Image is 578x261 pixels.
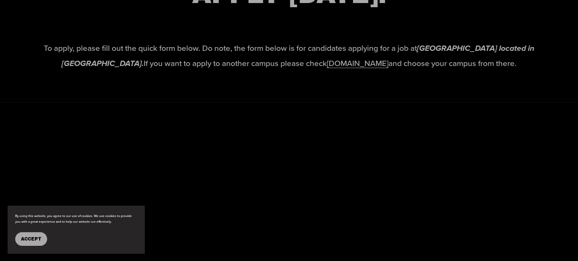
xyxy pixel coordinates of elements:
[62,44,536,69] em: [GEOGRAPHIC_DATA] located in [GEOGRAPHIC_DATA].
[8,206,144,253] section: Cookie banner
[21,236,41,242] span: Accept
[15,213,137,225] p: By using this website, you agree to our use of cookies. We use cookies to provide you with a grea...
[23,41,555,71] p: To apply, please fill out the quick form below. Do note, the form below is for candidates applyin...
[327,57,388,69] a: [DOMAIN_NAME]
[15,232,47,246] button: Accept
